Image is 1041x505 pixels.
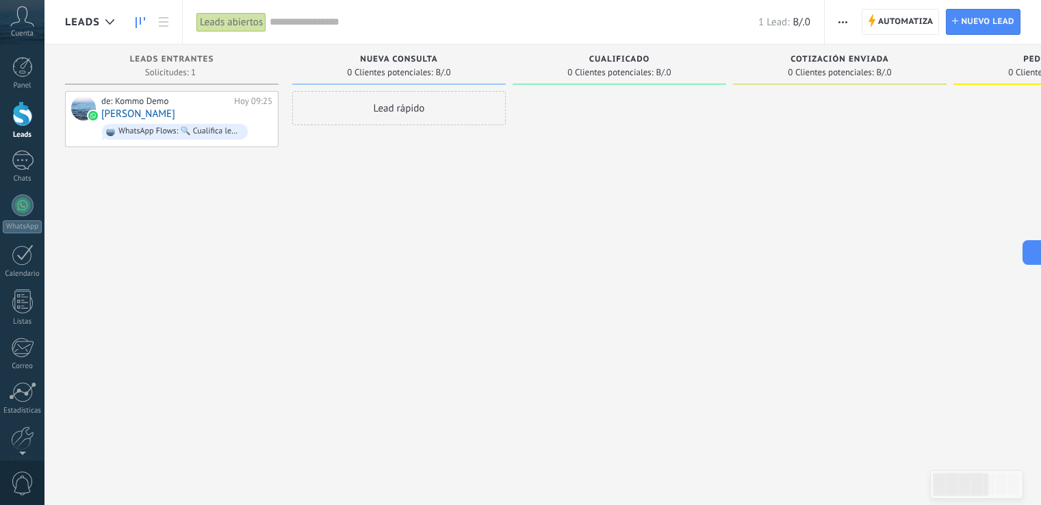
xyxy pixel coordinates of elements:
span: Leads [65,16,100,29]
div: Leads [3,131,42,140]
div: Calendario [3,270,42,279]
div: Nueva consulta [299,55,499,66]
a: Lista [152,9,175,36]
span: 0 Clientes potenciales: [788,68,873,77]
span: Cuenta [11,29,34,38]
div: Listas [3,318,42,326]
div: Lead rápido [292,91,506,125]
span: Automatiza [878,10,934,34]
img: waba.svg [88,111,98,120]
div: Estadísticas [3,406,42,415]
div: Hoy 09:25 [234,96,272,107]
span: 0 Clientes potenciales: [347,68,433,77]
a: Leads [129,9,152,36]
span: Solicitudes: 1 [145,68,196,77]
div: WhatsApp Flows: 🔍 Cualifica leads con WhatsApp Flows 📝 [118,127,242,136]
div: de: Kommo Demo [101,96,229,107]
div: Leads Entrantes [72,55,272,66]
span: Nueva consulta [360,55,437,64]
div: Angelo Soto [71,96,96,120]
a: [PERSON_NAME] [101,108,175,120]
a: Nuevo lead [946,9,1020,35]
button: Más [833,9,853,35]
span: Nuevo lead [961,10,1014,34]
span: Leads Entrantes [130,55,214,64]
span: B/.0 [656,68,671,77]
div: Chats [3,174,42,183]
span: 0 Clientes potenciales: [567,68,653,77]
span: B/.0 [793,16,810,29]
div: WhatsApp [3,220,42,233]
div: Cotización enviada [740,55,940,66]
span: Cotización enviada [791,55,889,64]
div: Leads abiertos [196,12,266,32]
span: 1 Lead: [758,16,789,29]
div: Panel [3,81,42,90]
div: Correo [3,362,42,371]
span: Cualificado [589,55,650,64]
a: Automatiza [862,9,940,35]
span: B/.0 [877,68,892,77]
div: Cualificado [519,55,719,66]
span: B/.0 [436,68,451,77]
